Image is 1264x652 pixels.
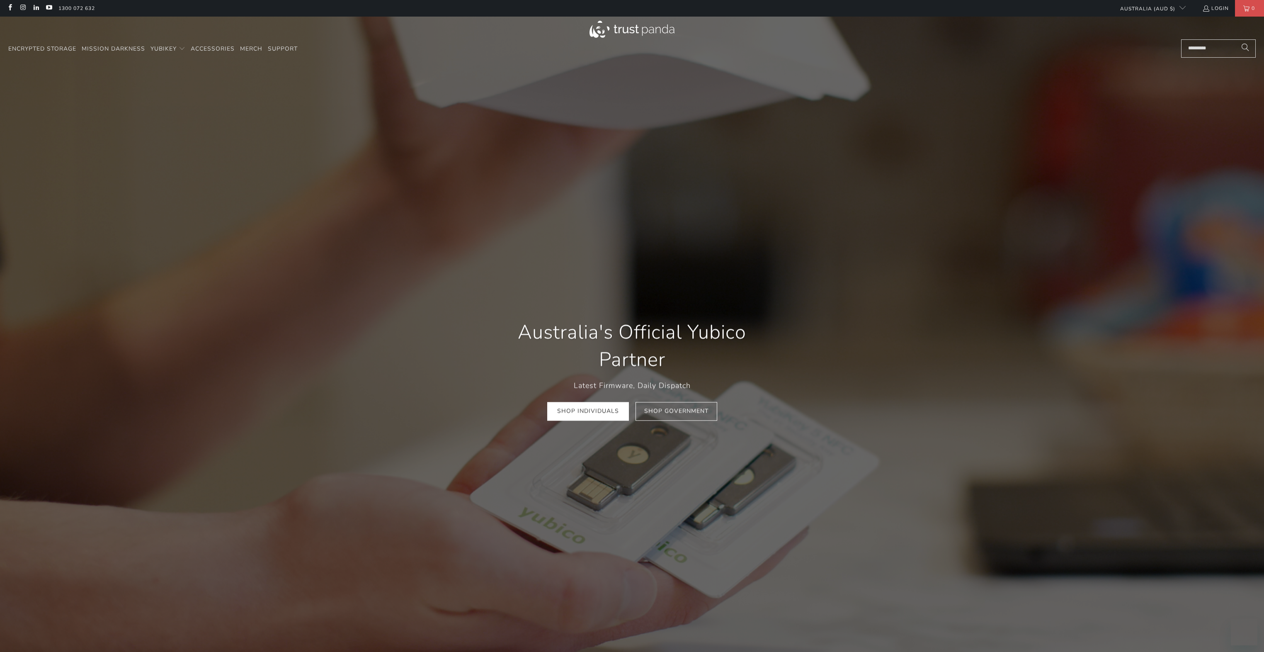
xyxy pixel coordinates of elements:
[82,45,145,53] span: Mission Darkness
[45,5,52,12] a: Trust Panda Australia on YouTube
[150,45,177,53] span: YubiKey
[636,402,717,421] a: Shop Government
[240,45,262,53] span: Merch
[240,39,262,59] a: Merch
[590,21,674,38] img: Trust Panda Australia
[32,5,39,12] a: Trust Panda Australia on LinkedIn
[6,5,13,12] a: Trust Panda Australia on Facebook
[191,39,235,59] a: Accessories
[1231,619,1257,645] iframe: Button to launch messaging window
[58,4,95,13] a: 1300 072 632
[495,380,769,392] p: Latest Firmware, Daily Dispatch
[1235,39,1256,58] button: Search
[1202,4,1229,13] a: Login
[268,39,298,59] a: Support
[191,45,235,53] span: Accessories
[1181,39,1256,58] input: Search...
[547,402,629,421] a: Shop Individuals
[495,319,769,374] h1: Australia's Official Yubico Partner
[19,5,26,12] a: Trust Panda Australia on Instagram
[82,39,145,59] a: Mission Darkness
[8,39,76,59] a: Encrypted Storage
[8,39,298,59] nav: Translation missing: en.navigation.header.main_nav
[268,45,298,53] span: Support
[8,45,76,53] span: Encrypted Storage
[150,39,185,59] summary: YubiKey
